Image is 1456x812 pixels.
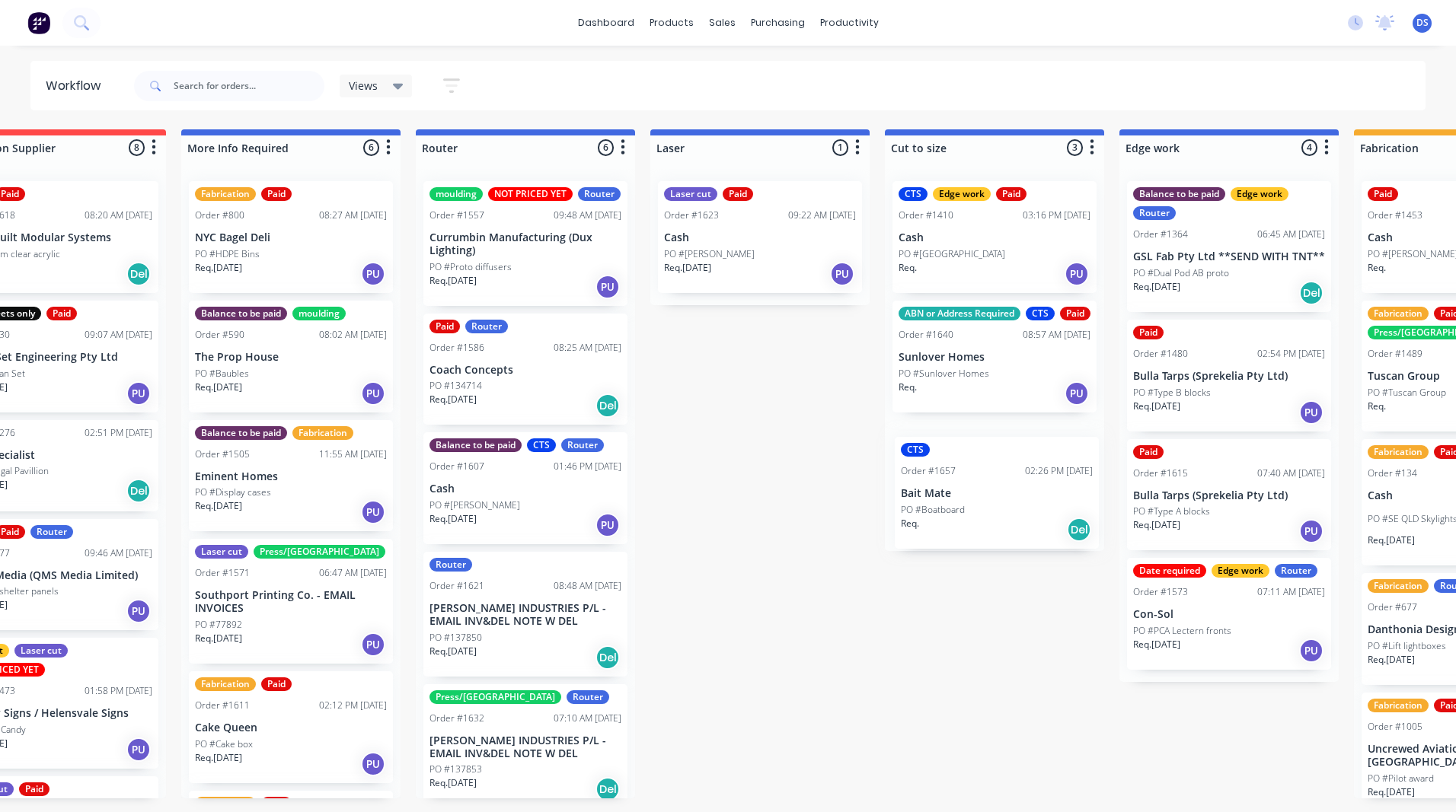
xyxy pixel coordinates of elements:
[642,11,701,34] div: products
[701,11,743,34] div: sales
[570,11,642,34] a: dashboard
[46,77,108,95] div: Workflow
[174,71,324,101] input: Search for orders...
[27,11,50,34] img: Factory
[813,11,886,34] div: productivity
[1416,16,1429,30] span: DS
[743,11,813,34] div: purchasing
[349,78,378,94] span: Views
